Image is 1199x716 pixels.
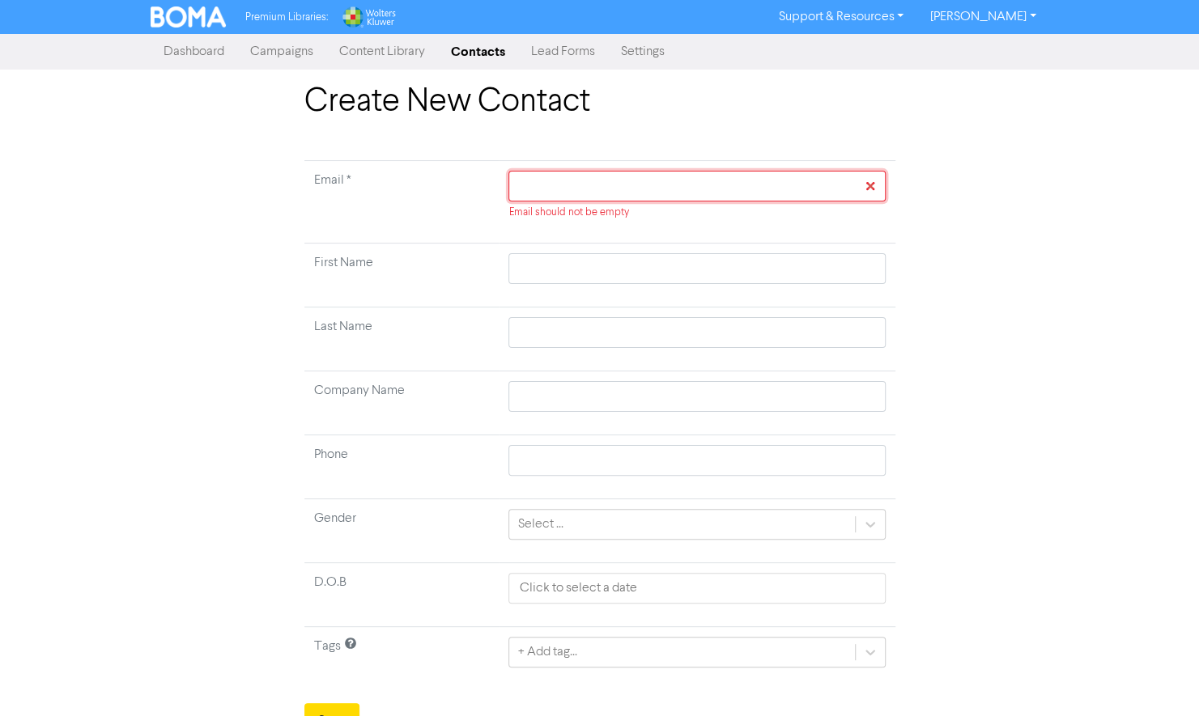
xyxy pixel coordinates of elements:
[765,4,916,30] a: Support & Resources
[916,4,1048,30] a: [PERSON_NAME]
[304,627,500,691] td: Tags
[326,36,438,68] a: Content Library
[304,244,500,307] td: First Name
[237,36,326,68] a: Campaigns
[1118,638,1199,716] iframe: Chat Widget
[608,36,678,68] a: Settings
[517,515,563,534] div: Select ...
[304,161,500,244] td: Required
[245,12,328,23] span: Premium Libraries:
[304,563,500,627] td: D.O.B
[304,83,895,121] h1: Create New Contact
[304,499,500,563] td: Gender
[151,6,227,28] img: BOMA Logo
[517,642,576,662] div: + Add tag...
[304,435,500,499] td: Phone
[508,573,885,604] input: Click to select a date
[518,36,608,68] a: Lead Forms
[151,36,237,68] a: Dashboard
[304,371,500,435] td: Company Name
[508,205,885,220] div: Email should not be empty
[304,307,500,371] td: Last Name
[341,6,396,28] img: Wolters Kluwer
[438,36,518,68] a: Contacts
